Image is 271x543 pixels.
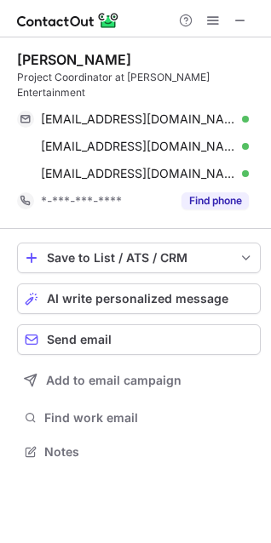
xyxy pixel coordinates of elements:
[47,251,231,265] div: Save to List / ATS / CRM
[47,333,112,346] span: Send email
[17,283,261,314] button: AI write personalized message
[17,10,119,31] img: ContactOut v5.3.10
[17,243,261,273] button: save-profile-one-click
[17,51,131,68] div: [PERSON_NAME]
[17,440,261,464] button: Notes
[44,444,254,460] span: Notes
[47,292,228,306] span: AI write personalized message
[46,374,182,387] span: Add to email campaign
[41,166,236,181] span: [EMAIL_ADDRESS][DOMAIN_NAME]
[17,324,261,355] button: Send email
[182,192,249,209] button: Reveal Button
[17,406,261,430] button: Find work email
[41,139,236,154] span: [EMAIL_ADDRESS][DOMAIN_NAME]
[17,70,261,100] div: Project Coordinator at [PERSON_NAME] Entertainment
[41,111,236,127] span: [EMAIL_ADDRESS][DOMAIN_NAME]
[17,365,261,396] button: Add to email campaign
[44,410,254,426] span: Find work email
